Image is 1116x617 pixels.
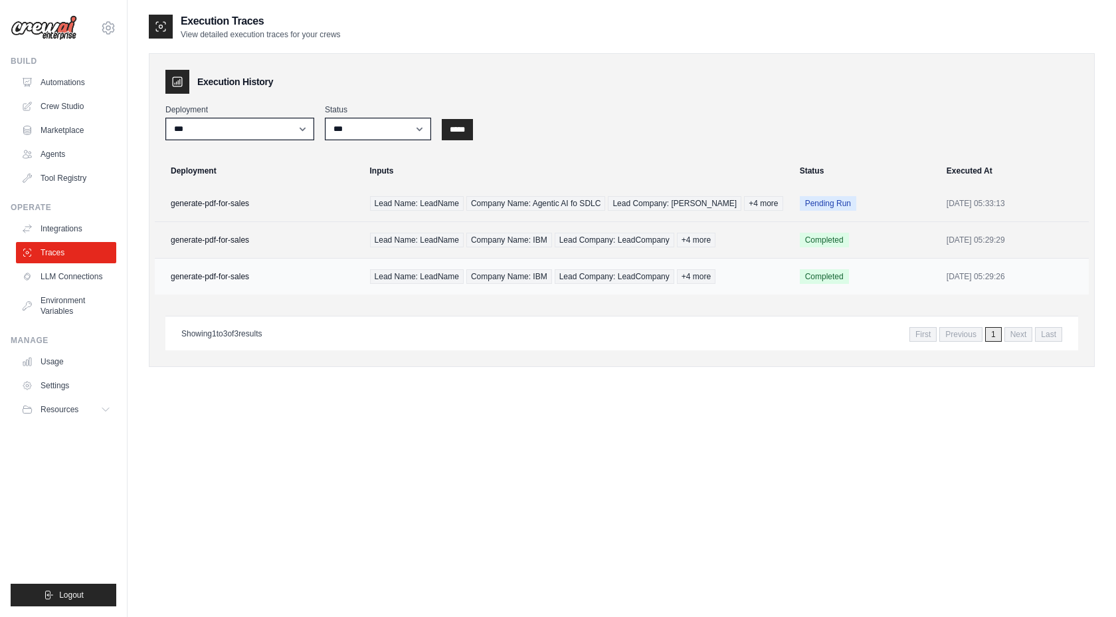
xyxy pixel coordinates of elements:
[362,259,792,295] td: {"lead_name":"LeadName","company_name":"IBM","lead_company":"LeadCompany","product_name":"PKM","l...
[16,72,116,93] a: Automations
[939,156,1089,185] th: Executed At
[370,269,464,284] span: Lead Name: LeadName
[155,156,362,185] th: Deployment
[608,196,741,211] span: Lead Company: [PERSON_NAME]
[234,329,238,338] span: 3
[16,168,116,189] a: Tool Registry
[11,15,77,41] img: Logo
[1004,327,1033,342] span: Next
[181,29,341,40] p: View detailed execution traces for your crews
[677,233,715,247] span: +4 more
[939,185,1089,222] td: [DATE] 05:33:13
[1035,327,1062,342] span: Last
[466,233,552,247] span: Company Name: IBM
[41,404,78,415] span: Resources
[16,218,116,239] a: Integrations
[155,222,362,259] td: generate-pdf-for-sales
[677,269,715,284] span: +4 more
[16,266,116,287] a: LLM Connections
[155,185,362,222] td: generate-pdf-for-sales
[744,196,783,211] span: +4 more
[11,202,116,213] div: Operate
[223,329,228,338] span: 3
[466,269,552,284] span: Company Name: IBM
[800,233,849,247] span: Completed
[362,185,792,222] td: {"lead_name":"LeadName","company_name":"Agentic AI fo SDLC","lead_company":"Desjardins","product_...
[16,242,116,263] a: Traces
[555,269,674,284] span: Lead Company: LeadCompany
[362,156,792,185] th: Inputs
[909,327,937,342] span: First
[939,327,982,342] span: Previous
[16,399,116,420] button: Resources
[985,327,1002,342] span: 1
[16,290,116,322] a: Environment Variables
[325,104,431,115] label: Status
[16,96,116,117] a: Crew Studio
[362,222,792,259] td: {"lead_name":"LeadName","company_name":"IBM","lead_company":"LeadCompany","product_name":"PKM","l...
[165,104,314,115] label: Deployment
[370,196,464,211] span: Lead Name: LeadName
[16,375,116,396] a: Settings
[466,196,605,211] span: Company Name: Agentic AI fo SDLC
[16,351,116,372] a: Usage
[212,329,217,338] span: 1
[370,233,464,247] span: Lead Name: LeadName
[155,259,362,295] td: generate-pdf-for-sales
[181,328,262,339] p: Showing to of results
[11,335,116,346] div: Manage
[197,75,273,88] h3: Execution History
[16,120,116,141] a: Marketplace
[11,56,116,66] div: Build
[555,233,674,247] span: Lead Company: LeadCompany
[939,259,1089,295] td: [DATE] 05:29:26
[792,156,939,185] th: Status
[939,222,1089,259] td: [DATE] 05:29:29
[59,590,84,600] span: Logout
[11,584,116,606] button: Logout
[800,269,849,284] span: Completed
[16,144,116,165] a: Agents
[909,327,1062,342] nav: Pagination
[800,196,856,211] span: Pending Run
[181,13,341,29] h2: Execution Traces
